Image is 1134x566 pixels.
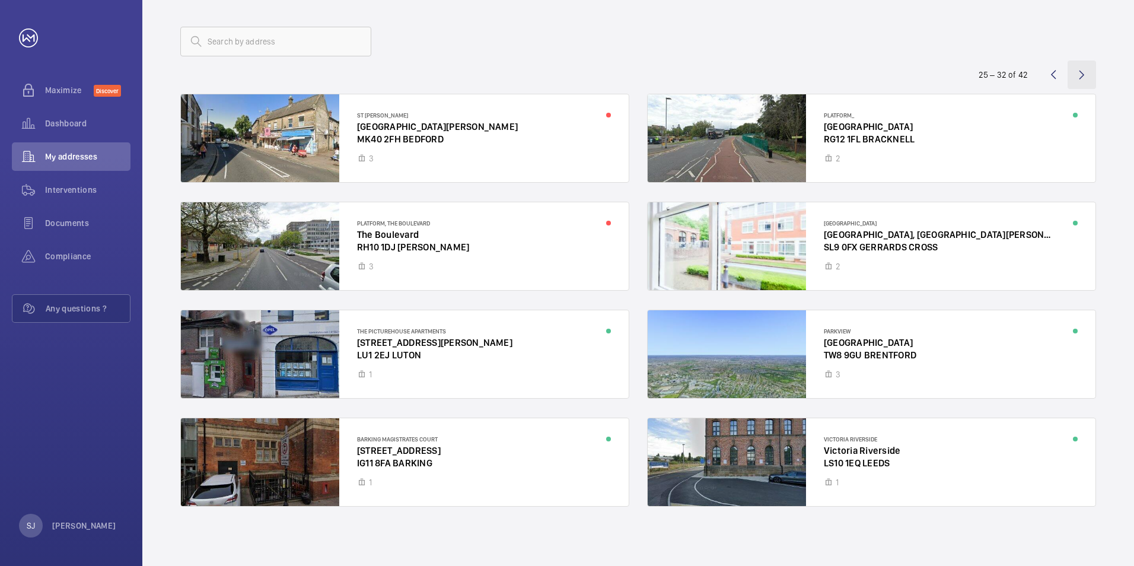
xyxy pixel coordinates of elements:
[46,303,130,314] span: Any questions ?
[45,84,94,96] span: Maximize
[45,151,130,163] span: My addresses
[52,520,116,532] p: [PERSON_NAME]
[45,184,130,196] span: Interventions
[180,27,371,56] input: Search by address
[27,520,35,532] p: SJ
[45,250,130,262] span: Compliance
[979,69,1028,81] div: 25 – 32 of 42
[45,217,130,229] span: Documents
[45,117,130,129] span: Dashboard
[94,85,121,97] span: Discover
